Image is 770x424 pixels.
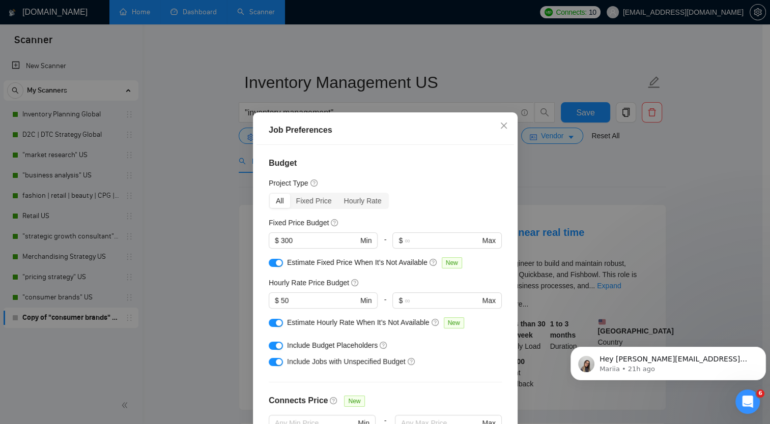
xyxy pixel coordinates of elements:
[431,318,439,326] span: question-circle
[337,194,387,208] div: Hourly Rate
[269,277,349,288] h5: Hourly Rate Price Budget
[756,389,764,398] span: 6
[287,258,427,266] span: Estimate Fixed Price When It’s Not Available
[287,341,378,349] span: Include Budget Placeholders
[407,357,415,365] span: question-circle
[380,341,388,349] span: question-circle
[280,295,358,306] input: 0
[270,194,290,208] div: All
[735,389,760,414] iframe: Intercom live chat
[441,257,462,268] span: New
[500,122,508,130] span: close
[287,357,406,366] span: Include Jobs with Unspecified Budget
[310,178,318,187] span: question-circle
[398,235,403,246] span: $
[280,235,358,246] input: 0
[344,396,364,407] span: New
[443,317,464,328] span: New
[290,194,337,208] div: Fixed Price
[378,232,392,257] div: -
[566,325,770,397] iframe: Intercom notifications message
[275,295,279,306] span: $
[429,258,437,266] span: question-circle
[398,295,403,306] span: $
[331,218,339,226] span: question-circle
[360,235,372,246] span: Min
[405,235,480,246] input: ∞
[269,124,502,136] div: Job Preferences
[330,396,338,404] span: question-circle
[405,295,480,306] input: ∞
[482,295,495,306] span: Max
[269,217,329,228] h5: Fixed Price Budget
[275,235,279,246] span: $
[269,177,308,189] h5: Project Type
[360,295,372,306] span: Min
[287,318,430,326] span: Estimate Hourly Rate When It’s Not Available
[378,292,392,317] div: -
[482,235,495,246] span: Max
[351,278,359,286] span: question-circle
[269,157,502,169] h4: Budget
[490,112,518,140] button: Close
[269,395,328,407] h4: Connects Price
